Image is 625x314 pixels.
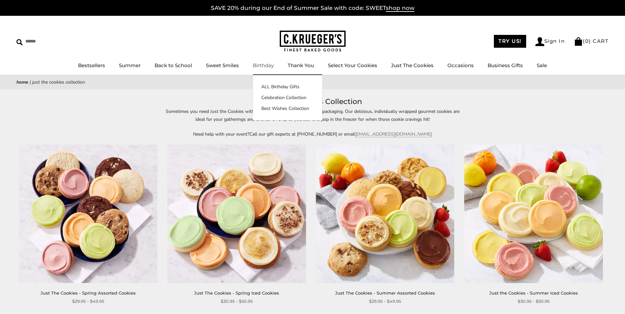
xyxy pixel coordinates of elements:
[249,131,355,137] span: Call our gift experts at [PHONE_NUMBER] or email
[32,79,85,85] span: Just the Cookies Collection
[5,289,68,309] iframe: Sign Up via Text for Offers
[206,62,239,68] a: Sweet Smiles
[386,5,414,12] span: shop now
[167,144,306,283] img: Just The Cookies - Spring Iced Cookies
[369,298,401,305] span: $29.95 - $49.95
[288,62,314,68] a: Thank You
[19,144,157,283] img: Just The Cookies - Spring Assorted Cookies
[535,37,544,46] img: Account
[535,37,565,46] a: Sign In
[194,290,279,296] a: Just The Cookies - Spring Iced Cookies
[253,83,322,90] a: ALL Birthday Gifts
[585,38,589,44] span: 0
[161,108,464,123] p: Sometimes you need Just the Cookies without our exclusively designed gift packaging. Our deliciou...
[253,62,274,68] a: Birthday
[41,290,136,296] a: Just The Cookies - Spring Assorted Cookies
[447,62,474,68] a: Occasions
[574,37,583,46] img: Bag
[161,130,464,138] p: Need help with your event?
[253,94,322,101] a: Celebration Collection
[72,298,104,305] span: $29.95 - $49.95
[119,62,141,68] a: Summer
[26,96,599,108] h1: Just the Cookies Collection
[211,5,414,12] a: SAVE 20% during our End of Summer Sale with code: SWEETshop now
[316,144,454,283] img: Just The Cookies - Summer Assorted Cookies
[16,79,28,85] a: Home
[488,62,523,68] a: Business Gifts
[280,31,346,52] img: C.KRUEGER'S
[464,144,603,283] img: Just the Cookies - Summer Iced Cookies
[489,290,578,296] a: Just the Cookies - Summer Iced Cookies
[78,62,105,68] a: Bestsellers
[328,62,377,68] a: Select Your Cookies
[574,38,609,44] a: (0) CART
[221,298,253,305] span: $30.95 - $50.95
[518,298,550,305] span: $30.95 - $50.95
[537,62,547,68] a: Sale
[494,35,526,48] a: TRY US!
[16,39,23,45] img: Search
[16,36,95,46] input: Search
[16,78,609,86] nav: breadcrumbs
[355,131,432,137] a: [EMAIL_ADDRESS][DOMAIN_NAME]
[253,105,322,112] a: Best Wishes Collection
[30,79,31,85] span: |
[335,290,435,296] a: Just The Cookies - Summer Assorted Cookies
[391,62,434,68] a: Just The Cookies
[155,62,192,68] a: Back to School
